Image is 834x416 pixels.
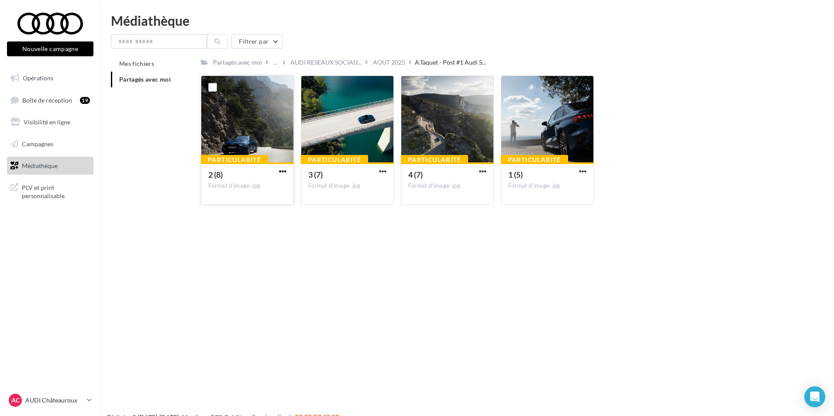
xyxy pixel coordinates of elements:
[5,135,95,153] a: Campagnes
[111,14,824,27] div: Médiathèque
[5,113,95,131] a: Visibilité en ligne
[5,91,95,110] a: Boîte de réception19
[7,41,93,56] button: Nouvelle campagne
[7,392,93,409] a: AC AUDI Châteauroux
[272,56,279,69] div: ...
[119,76,171,83] span: Partagés avec moi
[119,60,154,67] span: Mes fichiers
[508,182,586,190] div: Format d'image: jpg
[22,162,58,169] span: Médiathèque
[80,97,90,104] div: 19
[22,182,90,200] span: PLV et print personnalisable
[408,182,486,190] div: Format d'image: jpg
[213,58,262,67] div: Partagés avec moi
[201,155,268,165] div: Particularité
[290,58,362,67] span: AUDI RESEAUX SOCIAU...
[508,170,523,179] span: 1 (5)
[301,155,368,165] div: Particularité
[208,182,286,190] div: Format d'image: jpg
[23,74,53,82] span: Opérations
[5,157,95,175] a: Médiathèque
[5,178,95,204] a: PLV et print personnalisable
[415,58,486,67] span: A.Taquet - Post #1 Audi S...
[501,155,568,165] div: Particularité
[11,396,20,405] span: AC
[373,58,405,67] div: AOUT 2025
[308,170,323,179] span: 3 (7)
[25,396,83,405] p: AUDI Châteauroux
[5,69,95,87] a: Opérations
[408,170,423,179] span: 4 (7)
[308,182,386,190] div: Format d'image: jpg
[22,140,53,148] span: Campagnes
[804,386,825,407] div: Open Intercom Messenger
[22,96,72,103] span: Boîte de réception
[231,34,283,49] button: Filtrer par
[24,118,70,126] span: Visibilité en ligne
[401,155,468,165] div: Particularité
[208,170,223,179] span: 2 (8)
